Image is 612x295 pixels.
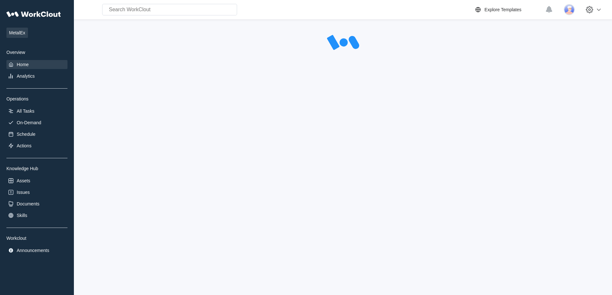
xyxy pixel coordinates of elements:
[102,4,237,15] input: Search WorkClout
[17,178,30,183] div: Assets
[17,248,49,253] div: Announcements
[17,108,34,114] div: All Tasks
[17,213,27,218] div: Skills
[6,118,67,127] a: On-Demand
[6,28,28,38] span: MetalEx
[6,72,67,81] a: Analytics
[6,188,67,197] a: Issues
[17,143,31,148] div: Actions
[17,62,29,67] div: Home
[17,132,35,137] div: Schedule
[17,120,41,125] div: On-Demand
[484,7,521,12] div: Explore Templates
[17,190,30,195] div: Issues
[6,246,67,255] a: Announcements
[6,130,67,139] a: Schedule
[6,211,67,220] a: Skills
[6,96,67,101] div: Operations
[6,60,67,69] a: Home
[17,74,35,79] div: Analytics
[6,199,67,208] a: Documents
[17,201,40,206] div: Documents
[6,107,67,116] a: All Tasks
[474,6,542,13] a: Explore Templates
[6,141,67,150] a: Actions
[6,166,67,171] div: Knowledge Hub
[6,236,67,241] div: Workclout
[6,176,67,185] a: Assets
[6,50,67,55] div: Overview
[564,4,575,15] img: user-3.png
